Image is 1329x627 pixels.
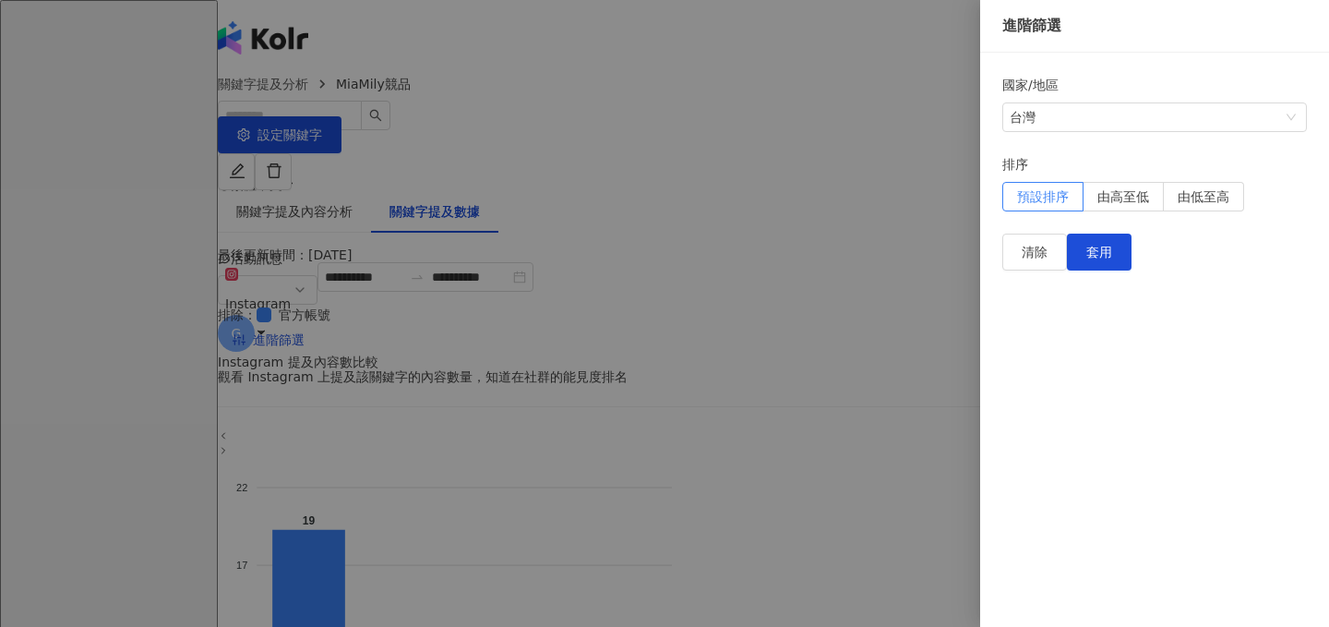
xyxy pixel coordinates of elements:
span: 清除 [1022,245,1048,259]
span: 預設排序 [1017,189,1069,204]
div: 進階篩選 [1002,15,1307,37]
button: 清除 [1002,234,1067,271]
span: 套用 [1086,245,1112,259]
label: 國家/地區 [1002,75,1072,95]
label: 排序 [1002,154,1042,175]
span: 由低至高 [1178,189,1229,204]
div: 台灣 [1010,103,1280,131]
span: 由高至低 [1097,189,1149,204]
button: 套用 [1067,234,1131,271]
